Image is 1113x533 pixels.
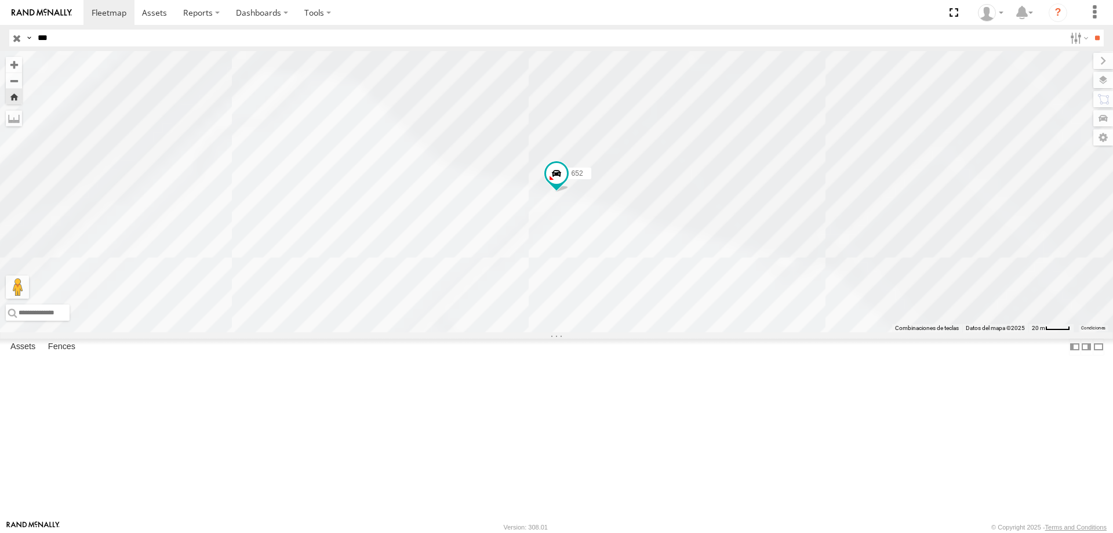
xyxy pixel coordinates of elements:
[966,325,1025,331] span: Datos del mapa ©2025
[1093,129,1113,146] label: Map Settings
[1045,524,1107,531] a: Terms and Conditions
[6,521,60,533] a: Visit our Website
[1032,325,1045,331] span: 20 m
[5,339,41,355] label: Assets
[572,169,583,177] span: 652
[1093,339,1104,356] label: Hide Summary Table
[1065,30,1090,46] label: Search Filter Options
[12,9,72,17] img: rand-logo.svg
[1081,326,1105,331] a: Condiciones (se abre en una nueva pestaña)
[504,524,548,531] div: Version: 308.01
[1069,339,1081,356] label: Dock Summary Table to the Left
[1028,324,1074,332] button: Escala del mapa: 20 m por 39 píxeles
[1049,3,1067,22] i: ?
[1081,339,1092,356] label: Dock Summary Table to the Right
[6,57,22,72] button: Zoom in
[6,89,22,104] button: Zoom Home
[6,72,22,89] button: Zoom out
[42,339,81,355] label: Fences
[974,4,1007,21] div: MANUEL HERNANDEZ
[6,110,22,126] label: Measure
[24,30,34,46] label: Search Query
[895,324,959,332] button: Combinaciones de teclas
[6,275,29,299] button: Arrastra el hombrecito naranja al mapa para abrir Street View
[991,524,1107,531] div: © Copyright 2025 -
